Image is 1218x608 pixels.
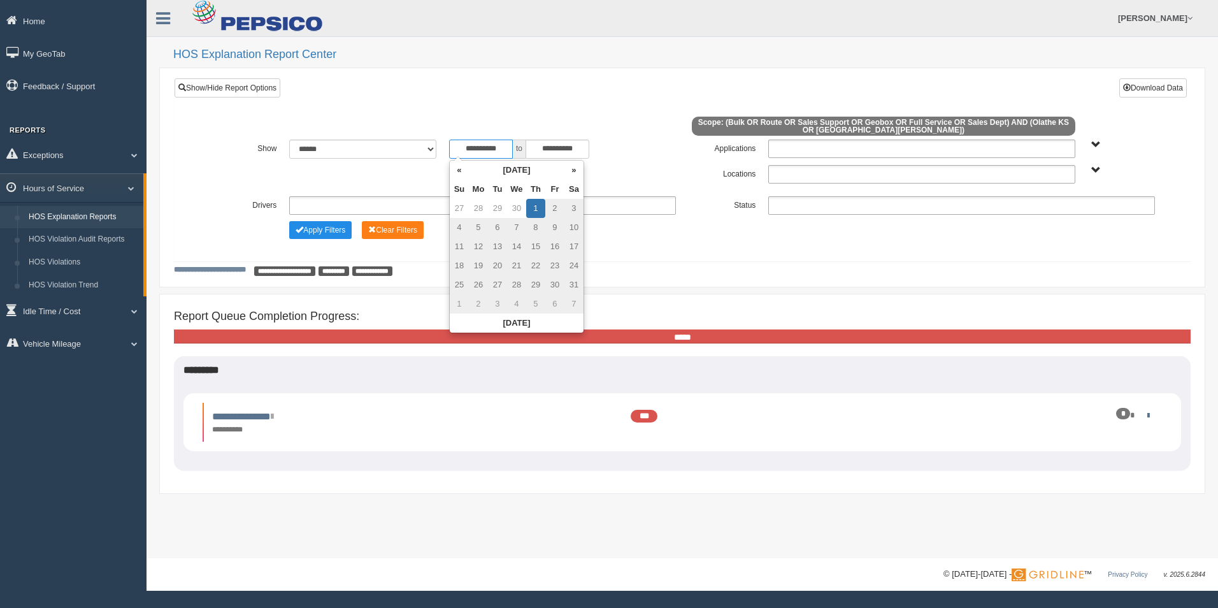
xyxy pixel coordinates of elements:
[564,199,584,218] td: 3
[23,251,143,274] a: HOS Violations
[450,199,469,218] td: 27
[203,140,283,155] label: Show
[469,199,488,218] td: 28
[564,180,584,199] th: Sa
[469,161,564,180] th: [DATE]
[174,310,1191,323] h4: Report Queue Completion Progress:
[23,206,143,229] a: HOS Explanation Reports
[450,256,469,275] td: 18
[564,218,584,237] td: 10
[526,275,545,294] td: 29
[469,180,488,199] th: Mo
[203,196,283,212] label: Drivers
[545,256,564,275] td: 23
[1164,571,1205,578] span: v. 2025.6.2844
[289,221,352,239] button: Change Filter Options
[450,314,584,333] th: [DATE]
[545,218,564,237] td: 9
[469,256,488,275] td: 19
[526,237,545,256] td: 15
[526,256,545,275] td: 22
[513,140,526,159] span: to
[488,199,507,218] td: 29
[545,199,564,218] td: 2
[526,218,545,237] td: 8
[943,568,1205,581] div: © [DATE]-[DATE] - ™
[564,161,584,180] th: »
[488,237,507,256] td: 13
[682,140,762,155] label: Applications
[526,180,545,199] th: Th
[362,221,424,239] button: Change Filter Options
[469,218,488,237] td: 5
[469,275,488,294] td: 26
[507,294,526,314] td: 4
[469,294,488,314] td: 2
[507,218,526,237] td: 7
[507,237,526,256] td: 14
[450,180,469,199] th: Su
[564,237,584,256] td: 17
[526,294,545,314] td: 5
[682,196,762,212] label: Status
[450,275,469,294] td: 25
[1012,568,1084,581] img: Gridline
[682,165,762,180] label: Locations
[545,237,564,256] td: 16
[692,117,1075,136] span: Scope: (Bulk OR Route OR Sales Support OR Geobox OR Full Service OR Sales Dept) AND (Olathe KS OR...
[488,218,507,237] td: 6
[488,180,507,199] th: Tu
[507,199,526,218] td: 30
[507,275,526,294] td: 28
[450,218,469,237] td: 4
[564,275,584,294] td: 31
[203,403,1162,442] li: Expand
[450,161,469,180] th: «
[469,237,488,256] td: 12
[1108,571,1147,578] a: Privacy Policy
[175,78,280,98] a: Show/Hide Report Options
[488,256,507,275] td: 20
[564,256,584,275] td: 24
[545,294,564,314] td: 6
[450,294,469,314] td: 1
[545,275,564,294] td: 30
[23,274,143,297] a: HOS Violation Trend
[507,180,526,199] th: We
[23,228,143,251] a: HOS Violation Audit Reports
[1119,78,1187,98] button: Download Data
[564,294,584,314] td: 7
[488,294,507,314] td: 3
[488,275,507,294] td: 27
[173,48,1205,61] h2: HOS Explanation Report Center
[545,180,564,199] th: Fr
[450,237,469,256] td: 11
[526,199,545,218] td: 1
[507,256,526,275] td: 21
